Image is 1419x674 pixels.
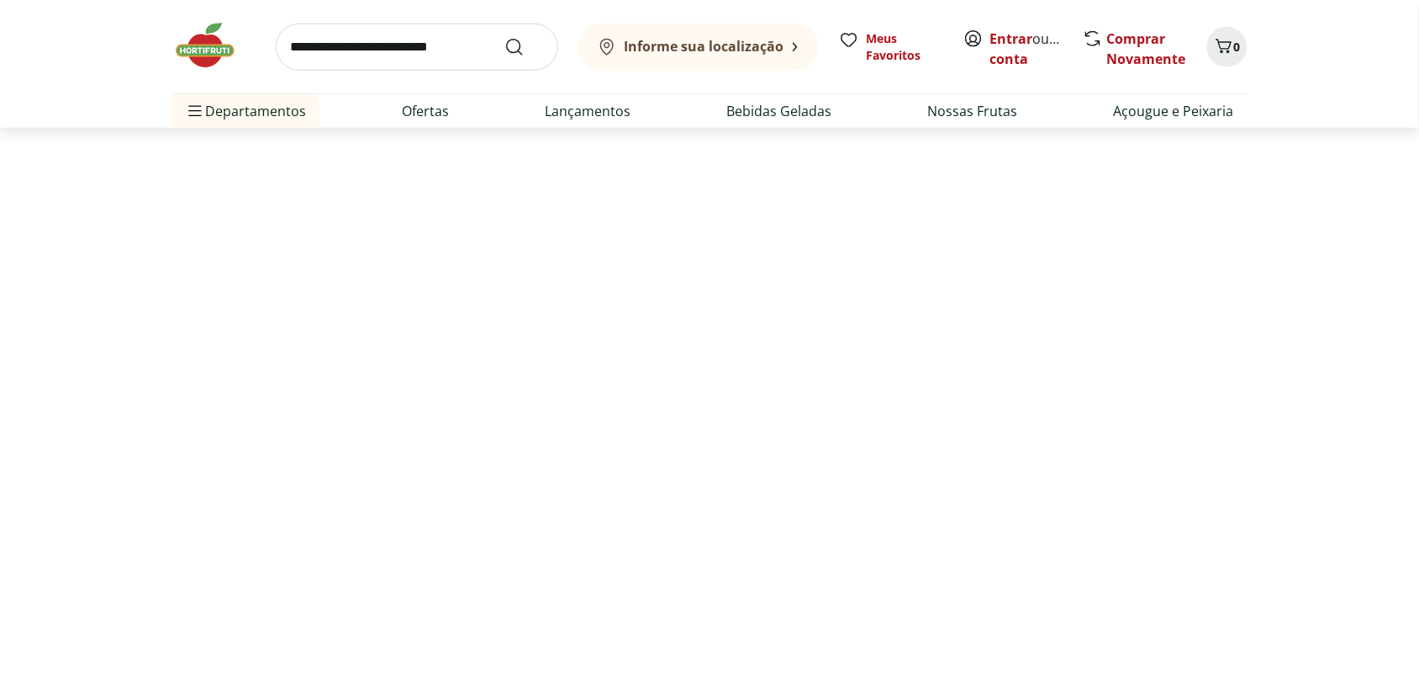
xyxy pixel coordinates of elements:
[1114,101,1234,121] a: Açougue e Peixaria
[990,29,1033,48] a: Entrar
[839,30,943,64] a: Meus Favoritos
[402,101,449,121] a: Ofertas
[624,37,783,56] b: Informe sua localização
[171,20,256,71] img: Hortifruti
[1107,29,1186,68] a: Comprar Novamente
[185,91,306,131] span: Departamentos
[928,101,1018,121] a: Nossas Frutas
[276,24,558,71] input: search
[727,101,832,121] a: Bebidas Geladas
[866,30,943,64] span: Meus Favoritos
[990,29,1065,69] span: ou
[1207,27,1248,67] button: Carrinho
[990,29,1083,68] a: Criar conta
[545,101,630,121] a: Lançamentos
[1234,39,1241,55] span: 0
[578,24,819,71] button: Informe sua localização
[185,91,205,131] button: Menu
[504,37,545,57] button: Submit Search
